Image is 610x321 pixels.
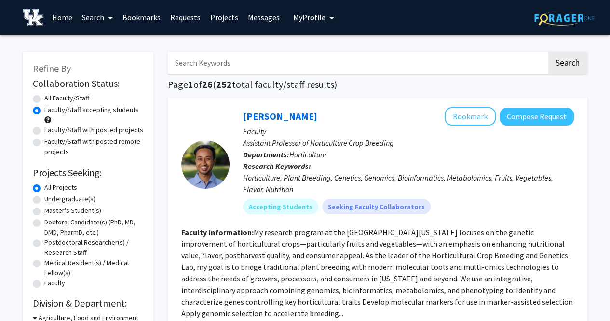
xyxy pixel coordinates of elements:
label: Medical Resident(s) / Medical Fellow(s) [44,258,144,278]
label: Postdoctoral Researcher(s) / Research Staff [44,237,144,258]
p: Faculty [243,126,574,137]
img: University of Kentucky Logo [23,9,44,26]
label: Faculty [44,278,65,288]
a: Messages [243,0,285,34]
button: Compose Request to Manoj Sapkota [500,108,574,126]
label: Master's Student(s) [44,206,101,216]
div: Horticulture, Plant Breeding, Genetics, Genomics, Bioinformatics, Metabolomics, Fruits, Vegetable... [243,172,574,195]
a: Bookmarks [118,0,165,34]
h2: Projects Seeking: [33,167,144,179]
img: ForagerOne Logo [534,11,595,26]
span: Horticulture [289,150,326,159]
span: My Profile [293,13,325,22]
h2: Division & Department: [33,297,144,309]
a: Projects [205,0,243,34]
mat-chip: Seeking Faculty Collaborators [322,199,431,214]
a: Home [47,0,77,34]
label: Faculty/Staff with posted projects [44,125,143,135]
label: Faculty/Staff accepting students [44,105,139,115]
p: Assistant Professor of Horticulture Crop Breeding [243,137,574,149]
mat-chip: Accepting Students [243,199,318,214]
b: Departments: [243,150,289,159]
button: Add Manoj Sapkota to Bookmarks [445,107,496,126]
a: [PERSON_NAME] [243,110,317,122]
span: 1 [188,78,193,90]
a: Requests [165,0,205,34]
b: Faculty Information: [181,227,254,237]
span: 252 [216,78,232,90]
fg-read-more: My research program at the [GEOGRAPHIC_DATA][US_STATE] focuses on the genetic improvement of hort... [181,227,573,318]
label: Faculty/Staff with posted remote projects [44,137,144,157]
label: All Projects [44,182,77,193]
b: Research Keywords: [243,161,311,171]
label: Undergraduate(s) [44,194,95,204]
input: Search Keywords [168,52,546,74]
span: 26 [202,78,213,90]
iframe: Chat [7,278,41,314]
button: Search [548,52,587,74]
a: Search [77,0,118,34]
label: Doctoral Candidate(s) (PhD, MD, DMD, PharmD, etc.) [44,217,144,237]
h2: Collaboration Status: [33,78,144,89]
h1: Page of ( total faculty/staff results) [168,79,587,90]
label: All Faculty/Staff [44,93,89,103]
span: Refine By [33,62,71,74]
